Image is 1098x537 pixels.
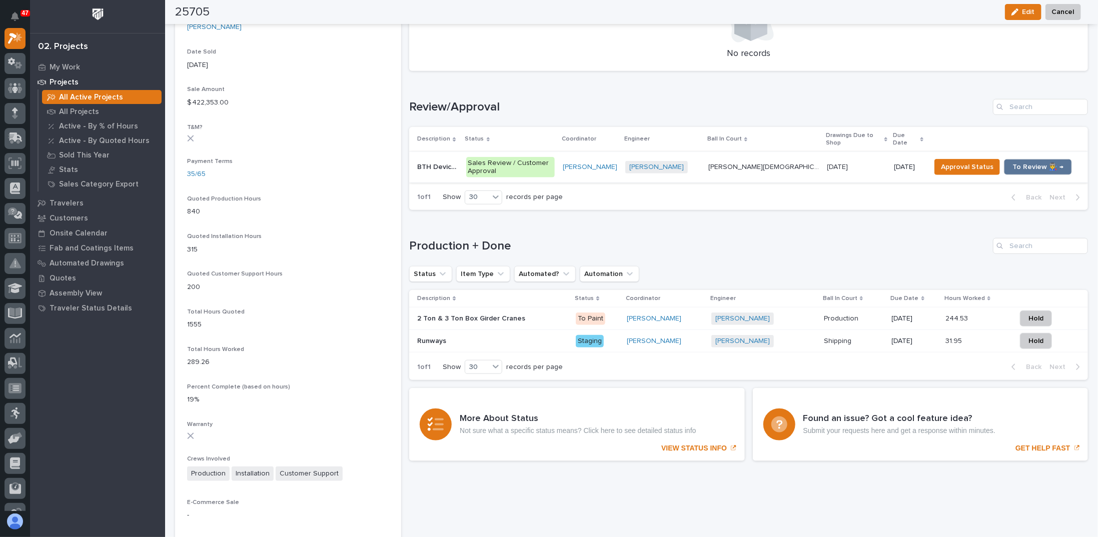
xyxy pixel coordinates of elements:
[409,388,744,461] a: VIEW STATUS INFO
[175,5,210,19] h2: 25705
[409,151,1088,182] tr: BTH DevicesBTH Devices Sales Review / Customer Approval[PERSON_NAME] [PERSON_NAME] [PERSON_NAME][...
[1004,159,1072,175] button: To Review 👨‍🏭 →
[5,511,26,532] button: users-avatar
[892,314,937,323] p: [DATE]
[50,289,102,298] p: Assembly View
[409,355,439,379] p: 1 of 1
[580,266,639,282] button: Automation
[187,421,213,427] span: Warranty
[187,456,230,462] span: Crews Involved
[1045,362,1088,371] button: Next
[50,304,132,313] p: Traveler Status Details
[934,159,1000,175] button: Approval Status
[39,90,165,104] a: All Active Projects
[945,312,970,323] p: 244.53
[409,185,439,209] p: 1 of 1
[59,93,123,102] p: All Active Projects
[465,362,489,372] div: 30
[465,133,484,144] p: Status
[187,60,389,70] p: [DATE]
[30,195,165,210] a: Travelers
[443,363,461,371] p: Show
[30,210,165,225] a: Customers
[187,22,242,32] a: [PERSON_NAME]
[824,335,853,345] p: Shipping
[409,100,989,114] h1: Review/Approval
[30,59,165,74] a: My Work
[1052,6,1074,18] span: Cancel
[50,63,80,72] p: My Work
[417,312,527,323] p: 2 Ton & 3 Ton Box Girder Cranes
[59,107,99,116] p: All Projects
[22,9,29,16] p: 47
[576,335,604,347] div: Staging
[661,444,727,452] p: VIEW STATUS INFO
[50,214,88,223] p: Customers
[627,314,681,323] a: [PERSON_NAME]
[38,41,88,52] div: 02. Projects
[187,384,290,390] span: Percent Complete (based on hours)
[417,335,448,345] p: Runways
[39,104,165,118] a: All Projects
[187,510,389,520] p: -
[1045,4,1081,20] button: Cancel
[1049,193,1071,202] span: Next
[894,163,922,171] p: [DATE]
[50,244,134,253] p: Fab and Coatings Items
[50,229,108,238] p: Onsite Calendar
[1003,362,1045,371] button: Back
[1049,362,1071,371] span: Next
[460,413,696,424] h3: More About Status
[409,239,989,253] h1: Production + Done
[30,300,165,315] a: Traveler Status Details
[59,122,138,131] p: Active - By % of Hours
[39,177,165,191] a: Sales Category Export
[30,240,165,255] a: Fab and Coatings Items
[1015,444,1070,452] p: GET HELP FAST
[993,99,1088,115] input: Search
[708,161,821,171] p: [PERSON_NAME][DEMOGRAPHIC_DATA]
[187,169,206,179] a: 35/65
[941,161,993,173] span: Approval Status
[753,388,1088,461] a: GET HELP FAST
[826,130,882,148] p: Drawings Due to Shop
[1022,7,1035,16] span: Edit
[803,413,995,424] h3: Found an issue? Got a cool feature idea?
[417,133,450,144] p: Description
[945,335,964,345] p: 31.95
[626,293,660,304] p: Coordinator
[187,244,389,255] p: 315
[576,312,605,325] div: To Paint
[187,466,230,481] span: Production
[13,12,26,28] div: Notifications47
[30,225,165,240] a: Onsite Calendar
[187,86,225,92] span: Sale Amount
[187,357,389,367] p: 289.26
[232,466,274,481] span: Installation
[1020,333,1052,349] button: Hold
[443,193,461,201] p: Show
[824,312,860,323] p: Production
[409,266,452,282] button: Status
[187,499,239,505] span: E-Commerce Sale
[1003,193,1045,202] button: Back
[187,271,283,277] span: Quoted Customer Support Hours
[715,314,770,323] a: [PERSON_NAME]
[514,266,576,282] button: Automated?
[409,307,1088,330] tr: 2 Ton & 3 Ton Box Girder Cranes2 Ton & 3 Ton Box Girder Cranes To Paint[PERSON_NAME] [PERSON_NAME...
[627,337,681,345] a: [PERSON_NAME]
[30,74,165,89] a: Projects
[506,193,563,201] p: records per page
[187,309,245,315] span: Total Hours Quoted
[187,233,262,239] span: Quoted Installation Hours
[893,130,918,148] p: Due Date
[823,293,857,304] p: Ball In Court
[30,270,165,285] a: Quotes
[993,238,1088,254] input: Search
[187,49,216,55] span: Date Sold
[59,136,150,145] p: Active - By Quoted Hours
[59,165,78,174] p: Stats
[39,133,165,147] a: Active - By Quoted Hours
